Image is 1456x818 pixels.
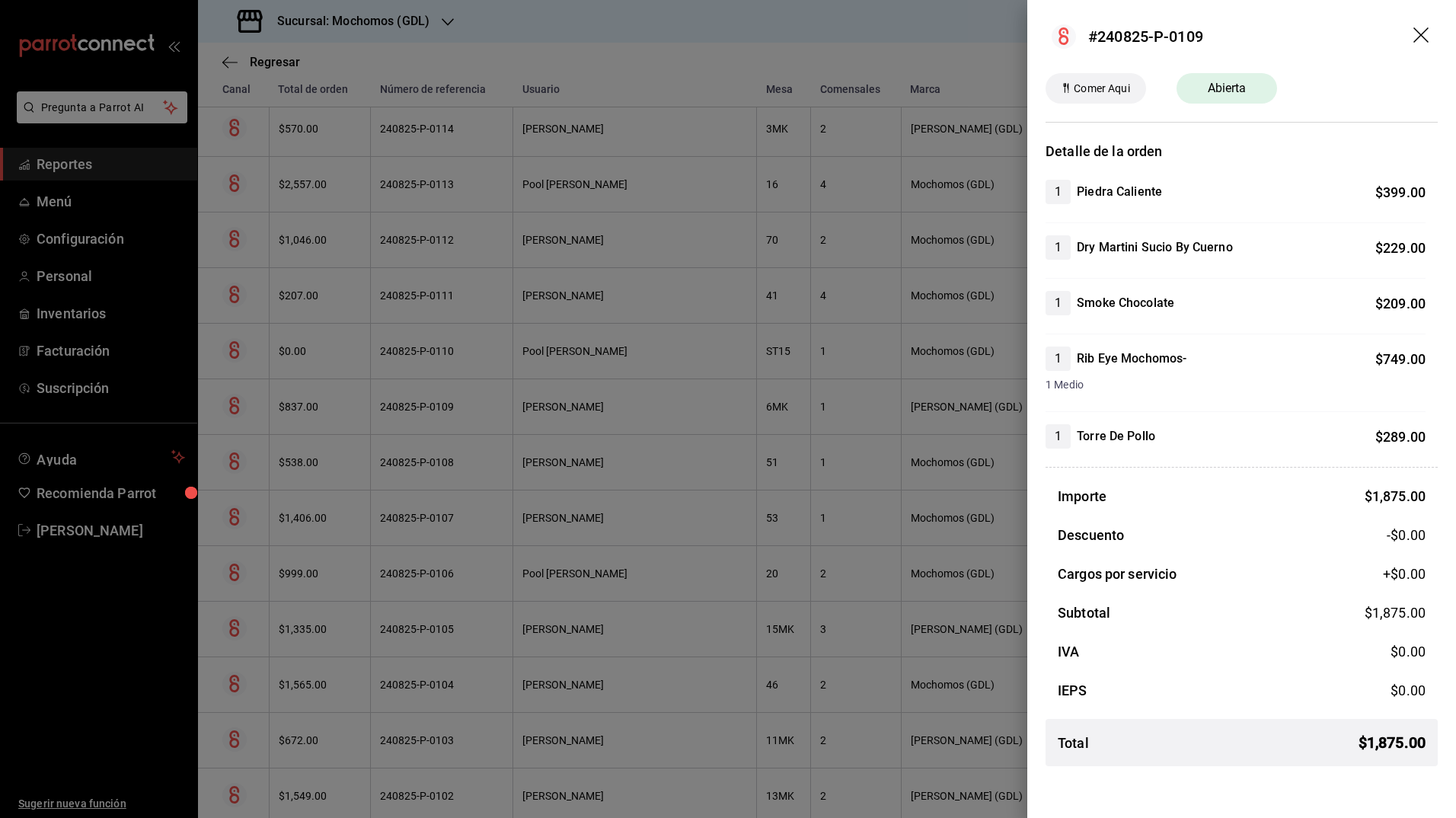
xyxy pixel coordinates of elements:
button: drag [1413,27,1432,46]
span: 1 Medio [1046,377,1426,393]
span: $ 0.00 [1391,682,1426,698]
h3: Descuento [1058,525,1124,545]
div: #240825-P-0109 [1088,25,1203,48]
span: $ 209.00 [1375,296,1426,312]
span: 1 [1046,294,1071,312]
h3: IVA [1058,641,1079,662]
h4: Dry Martini Sucio By Cuerno [1077,238,1233,257]
span: 1 [1046,183,1071,201]
span: $ 0.00 [1391,644,1426,660]
span: 1 [1046,350,1071,368]
span: Comer Aqui [1068,81,1135,97]
span: $ 289.00 [1375,429,1426,445]
span: $ 1,875.00 [1365,605,1426,621]
span: $ 1,875.00 [1365,488,1426,504]
h3: Subtotal [1058,602,1110,623]
span: Abierta [1199,79,1256,97]
span: $ 1,875.00 [1359,731,1426,754]
span: $ 399.00 [1375,184,1426,200]
span: -$0.00 [1387,525,1426,545]
h4: Piedra Caliente [1077,183,1162,201]
span: 1 [1046,427,1071,446]
h4: Smoke Chocolate [1077,294,1174,312]
h3: Total [1058,733,1089,753]
h4: Rib Eye Mochomos- [1077,350,1186,368]
span: +$ 0.00 [1383,564,1426,584]
h3: Cargos por servicio [1058,564,1177,584]
span: 1 [1046,238,1071,257]
h3: Importe [1058,486,1106,506]
h4: Torre De Pollo [1077,427,1155,446]
span: $ 749.00 [1375,351,1426,367]
h3: IEPS [1058,680,1087,701]
h3: Detalle de la orden [1046,141,1438,161]
span: $ 229.00 [1375,240,1426,256]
